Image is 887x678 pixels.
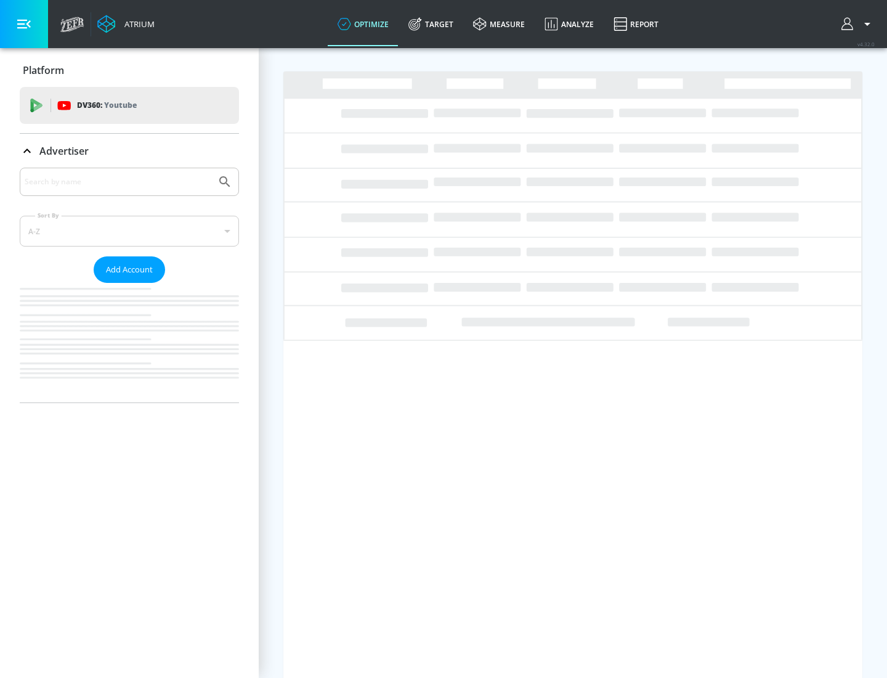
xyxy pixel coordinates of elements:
div: Atrium [119,18,155,30]
div: Platform [20,53,239,88]
a: measure [463,2,535,46]
button: Add Account [94,256,165,283]
div: DV360: Youtube [20,87,239,124]
a: Atrium [97,15,155,33]
div: A-Z [20,216,239,247]
input: Search by name [25,174,211,190]
p: Advertiser [39,144,89,158]
label: Sort By [35,211,62,219]
p: Platform [23,63,64,77]
p: Youtube [104,99,137,112]
span: Add Account [106,263,153,277]
div: Advertiser [20,168,239,402]
nav: list of Advertiser [20,283,239,402]
p: DV360: [77,99,137,112]
a: Report [604,2,668,46]
a: Target [399,2,463,46]
span: v 4.32.0 [857,41,875,47]
div: Advertiser [20,134,239,168]
a: Analyze [535,2,604,46]
a: optimize [328,2,399,46]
